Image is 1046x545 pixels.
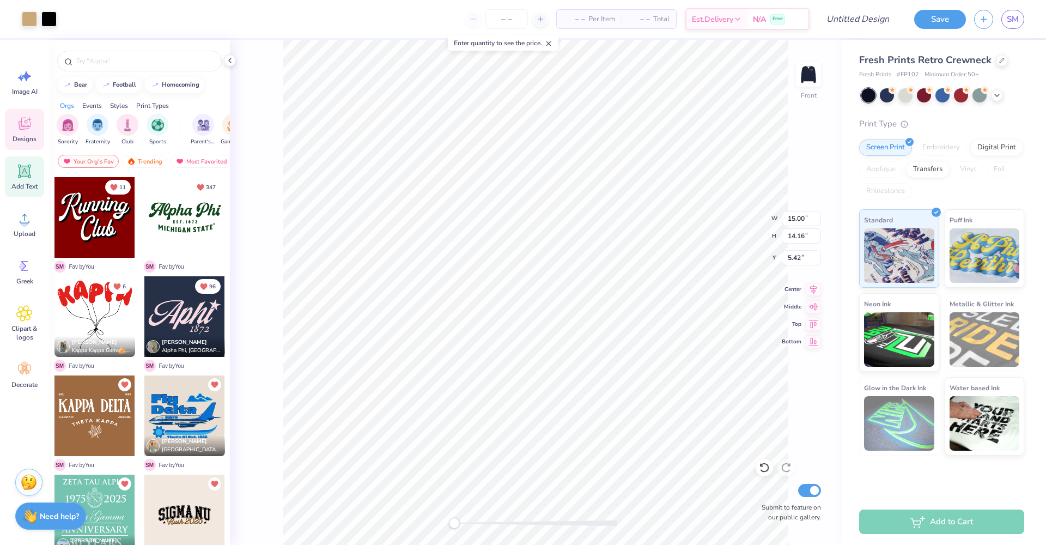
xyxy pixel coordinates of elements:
span: S M [144,360,156,372]
span: Alpha Phi, [GEOGRAPHIC_DATA][US_STATE], [PERSON_NAME] [162,347,221,355]
img: trend_line.gif [102,82,111,88]
span: Add Text [11,182,38,191]
span: – – [563,14,585,25]
span: SM [1007,13,1019,26]
span: Metallic & Glitter Ink [950,298,1014,310]
img: Standard [864,228,934,283]
input: – – [485,9,528,29]
span: Top [782,320,801,329]
div: Digital Print [970,140,1023,156]
span: Est. Delivery [692,14,733,25]
span: – – [628,14,650,25]
span: # FP102 [897,70,919,80]
div: filter for Parent's Weekend [191,114,216,146]
span: Glow in the Dark Ink [864,382,926,393]
span: Image AI [12,87,38,96]
img: Glow in the Dark Ink [864,396,934,451]
span: Club [121,138,133,146]
span: [PERSON_NAME] [72,537,117,544]
span: Upload [14,229,35,238]
div: filter for Game Day [221,114,246,146]
span: Fav by You [159,263,184,271]
img: Front [798,63,819,85]
span: 11 [119,185,126,190]
a: SM [1001,10,1024,29]
img: Puff Ink [950,228,1020,283]
button: Unlike [208,378,221,391]
button: Unlike [208,477,221,491]
button: filter button [191,114,216,146]
span: [GEOGRAPHIC_DATA], [GEOGRAPHIC_DATA][US_STATE] [162,446,221,454]
img: trend_line.gif [63,82,72,88]
span: Fresh Prints [859,70,891,80]
img: Metallic & Glitter Ink [950,312,1020,367]
div: Vinyl [953,161,983,178]
span: Minimum Order: 50 + [925,70,979,80]
span: 96 [209,284,216,289]
span: S M [54,459,66,471]
div: Print Type [859,118,1024,130]
span: Puff Ink [950,214,972,226]
div: Styles [110,101,128,111]
span: Game Day [221,138,246,146]
img: Sorority Image [62,119,74,131]
img: Parent's Weekend Image [197,119,210,131]
span: Standard [864,214,893,226]
span: Fav by You [159,461,184,469]
input: Untitled Design [818,8,898,30]
button: filter button [86,114,110,146]
span: Water based Ink [950,382,1000,393]
button: Unlike [105,180,131,195]
div: Embroidery [915,140,967,156]
span: Per Item [588,14,615,25]
span: Free [773,15,783,23]
div: Trending [122,155,167,168]
span: S M [144,261,156,272]
span: [PERSON_NAME] [162,438,207,445]
button: bear [57,77,92,93]
span: Fresh Prints Retro Crewneck [859,53,992,66]
strong: Need help? [40,511,79,522]
div: Front [801,90,817,100]
div: Rhinestones [859,183,912,199]
label: Submit to feature on our public gallery. [756,502,821,522]
button: Save [914,10,966,29]
button: football [96,77,141,93]
span: S M [144,459,156,471]
button: Unlike [118,477,131,491]
div: Orgs [60,101,74,111]
img: trending.gif [127,158,136,165]
button: filter button [221,114,246,146]
button: homecoming [145,77,204,93]
span: Fav by You [69,263,94,271]
span: Total [653,14,670,25]
span: 347 [206,185,216,190]
img: Fraternity Image [92,119,104,131]
button: Unlike [108,279,131,294]
span: S M [54,261,66,272]
button: filter button [117,114,138,146]
img: Water based Ink [950,396,1020,451]
span: Kappa Kappa Gamma, [GEOGRAPHIC_DATA] [72,347,131,355]
span: Fraternity [86,138,110,146]
div: football [113,82,136,88]
input: Try "Alpha" [75,56,215,66]
span: Bottom [782,337,801,346]
span: Parent's Weekend [191,138,216,146]
div: filter for Sorority [57,114,78,146]
div: filter for Club [117,114,138,146]
img: most_fav.gif [63,158,71,165]
div: Events [82,101,102,111]
span: Center [782,285,801,294]
span: Clipart & logos [7,324,42,342]
span: N/A [753,14,766,25]
span: S M [54,360,66,372]
span: Decorate [11,380,38,389]
span: 6 [123,284,126,289]
img: Sports Image [151,119,164,131]
span: Neon Ink [864,298,891,310]
img: Club Image [121,119,133,131]
div: Foil [987,161,1012,178]
span: Designs [13,135,37,143]
img: trend_line.gif [151,82,160,88]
